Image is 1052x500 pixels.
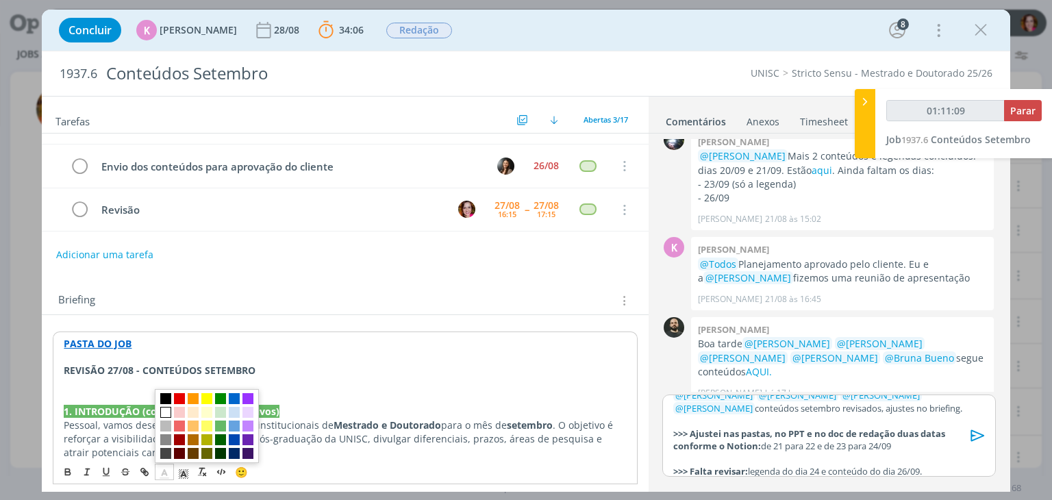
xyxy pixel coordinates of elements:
span: Parar [1010,104,1036,117]
div: Envio dos conteúdos para aprovação do cliente [95,158,484,175]
img: G [664,129,684,150]
div: 26/08 [534,161,559,171]
span: @ [675,389,684,401]
span: Briefing [58,292,95,310]
a: UNISC [751,66,779,79]
img: P [664,317,684,338]
a: Comentários [665,109,727,129]
span: Cor do Texto [155,464,174,480]
strong: >>> Ajustei nas pastas, no PPT e no doc de redação duas datas conforme o Notion: [673,427,947,452]
button: 🙂 [231,464,251,480]
div: 16:15 [498,210,516,218]
img: B [497,158,514,175]
div: 8 [897,18,909,30]
p: de 21 para 22 e de 23 para 24/09 [673,427,984,453]
span: há 17 horas [765,387,810,399]
strong: Mestrado e Doutorado [334,418,441,432]
span: 21/08 às 16:45 [765,293,821,305]
a: AQUI. [746,365,772,378]
span: Abertas 3/17 [584,114,628,125]
p: [PERSON_NAME] [698,293,762,305]
b: [PERSON_NAME] [698,243,769,255]
span: Concluir [68,25,112,36]
b: [PERSON_NAME] [698,323,769,336]
p: Pessoal, vamos desenvolver os conteúdos institucionais de para o mês de . O objetivo é reforçar a... [64,418,626,460]
p: conteúdos setembro revisados, ajustes no briefing. [673,389,984,414]
span: 🙂 [235,465,248,479]
span: 1937.6 [60,66,97,82]
a: Stricto Sensu - Mestrado e Doutorado 25/26 [792,66,992,79]
span: @Todos [700,258,736,271]
button: Adicionar uma tarefa [55,242,154,267]
button: B [457,199,477,220]
div: K [136,20,157,40]
span: @[PERSON_NAME] [700,149,786,162]
p: Planejamento aprovado pelo cliente. Eu e a fizemos uma reunião de apresentação [698,258,987,286]
strong: setembro [507,418,553,432]
p: - 26/09 [698,191,987,205]
a: Timesheet [799,109,849,129]
span: 21/08 às 15:02 [765,213,821,225]
span: @Bruna Bueno [885,351,954,364]
a: PASTA DO JOB [64,337,131,350]
button: B [496,155,516,176]
p: Boa tarde segue conteúdos [698,337,987,379]
div: Anexos [747,115,779,129]
span: @ [842,389,851,401]
button: Parar [1004,100,1042,121]
span: [PERSON_NAME] [842,389,920,401]
span: Tarefas [55,112,90,128]
div: dialog [42,10,1010,492]
span: [PERSON_NAME] [759,389,836,401]
div: 27/08 [534,201,559,210]
div: Revisão [95,201,445,218]
span: [PERSON_NAME] [675,402,753,414]
div: 17:15 [537,210,555,218]
p: [PERSON_NAME] [698,213,762,225]
button: K[PERSON_NAME] [136,20,237,40]
p: Mais 2 conteúdos e legendas concluídos: dias 20/09 e 21/09. Estão . Ainda faltam os dias: [698,149,987,177]
a: Job1937.6Conteúdos Setembro [886,133,1031,146]
button: 8 [886,19,908,41]
span: @[PERSON_NAME] [700,351,786,364]
span: @ [759,389,767,401]
p: legenda do dia 24 e conteúdo do dia 26/09. [673,465,984,477]
strong: >>> Falta revisar: [673,465,748,477]
span: Redação [386,23,452,38]
span: Cor de Fundo [174,464,193,480]
button: Redação [386,22,453,39]
strong: 1. INTRODUÇÃO (contexto do job + objetivos) [64,405,279,418]
button: Concluir [59,18,121,42]
span: 1937.6 [901,134,928,146]
span: @[PERSON_NAME] [837,337,923,350]
div: Conteúdos Setembro [100,57,598,90]
p: - 23/09 (só a legenda) [698,177,987,191]
p: [PERSON_NAME] [698,387,762,399]
span: -- [525,205,529,214]
span: @ [675,402,684,414]
span: @[PERSON_NAME] [744,337,830,350]
span: [PERSON_NAME] [675,389,753,401]
div: K [664,237,684,258]
span: @[PERSON_NAME] [792,351,878,364]
span: 34:06 [339,23,364,36]
button: 34:06 [315,19,367,41]
div: 27/08 [494,201,520,210]
div: 28/08 [274,25,302,35]
span: Conteúdos Setembro [931,133,1031,146]
b: [PERSON_NAME] [698,136,769,148]
span: [PERSON_NAME] [160,25,237,35]
img: B [458,201,475,218]
img: arrow-down.svg [550,116,558,124]
strong: REVISÃO 27/08 - CONTEÚDOS SETEMBRO [64,364,255,377]
a: aqui [812,164,832,177]
span: @[PERSON_NAME] [705,271,791,284]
